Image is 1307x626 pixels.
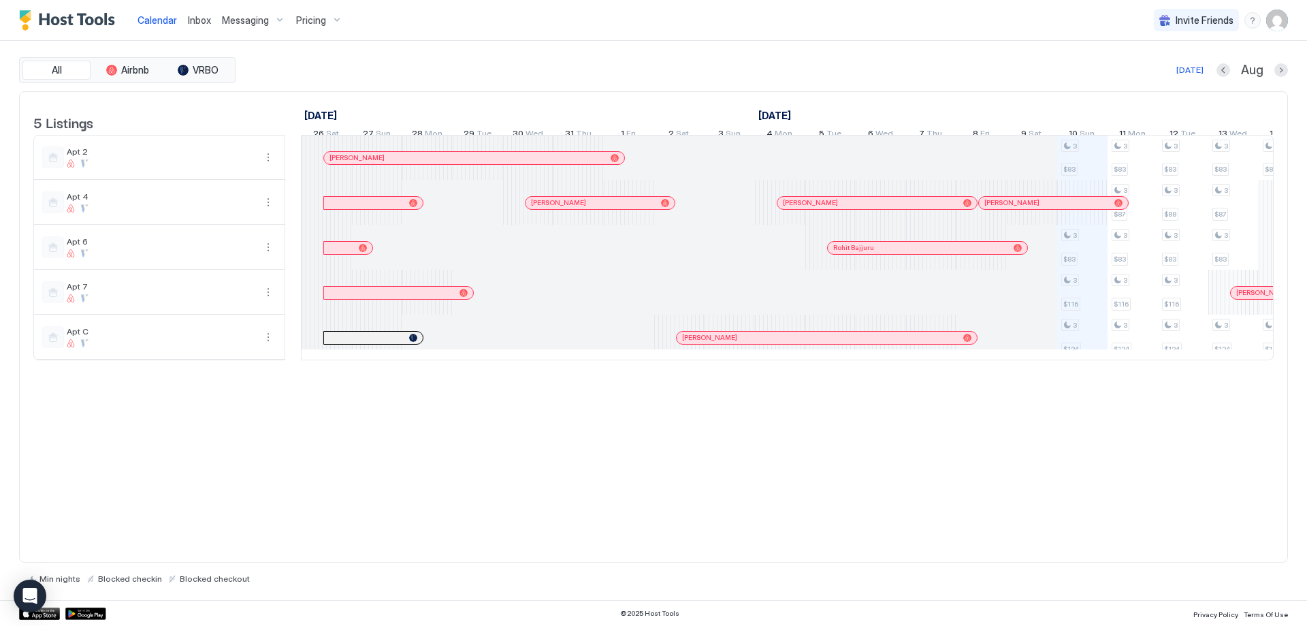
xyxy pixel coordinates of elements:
[1164,165,1176,174] span: $83
[260,329,276,345] div: menu
[19,57,236,83] div: tab-group
[1114,165,1126,174] span: $83
[1080,128,1095,142] span: Sun
[980,128,990,142] span: Fri
[412,128,423,142] span: 28
[67,191,255,202] span: Apt 4
[1174,142,1178,151] span: 3
[1114,210,1125,219] span: $87
[33,112,93,132] span: 5 Listings
[676,128,689,142] span: Sat
[1219,128,1227,142] span: 13
[916,125,946,145] a: August 7, 2025
[1164,210,1176,219] span: $88
[1216,63,1230,77] button: Previous month
[260,329,276,345] button: More options
[513,128,523,142] span: 30
[1063,255,1076,264] span: $83
[868,128,873,142] span: 6
[1018,125,1045,145] a: August 9, 2025
[188,13,211,27] a: Inbox
[969,125,993,145] a: August 8, 2025
[260,194,276,210] button: More options
[1266,125,1300,145] a: August 14, 2025
[875,128,893,142] span: Wed
[1174,321,1178,330] span: 3
[359,125,394,145] a: July 27, 2025
[19,608,60,620] a: App Store
[460,125,495,145] a: July 29, 2025
[1063,165,1076,174] span: $83
[65,608,106,620] a: Google Play Store
[865,125,897,145] a: August 6, 2025
[1123,186,1127,195] span: 3
[164,61,232,80] button: VRBO
[1224,142,1228,151] span: 3
[260,194,276,210] div: menu
[1164,255,1176,264] span: $83
[1069,128,1078,142] span: 10
[1116,125,1149,145] a: August 11, 2025
[1215,125,1250,145] a: August 13, 2025
[260,239,276,255] div: menu
[1265,165,1277,174] span: $83
[376,128,391,142] span: Sun
[1063,345,1079,354] span: $124
[19,10,121,31] a: Host Tools Logo
[39,574,80,584] span: Min nights
[565,128,574,142] span: 31
[1174,186,1178,195] span: 3
[1073,321,1077,330] span: 3
[1114,300,1129,309] span: $116
[138,13,177,27] a: Calendar
[562,125,595,145] a: July 31, 2025
[1224,231,1228,240] span: 3
[260,284,276,300] div: menu
[180,574,250,584] span: Blocked checkout
[509,125,547,145] a: July 30, 2025
[926,128,942,142] span: Thu
[783,198,838,207] span: [PERSON_NAME]
[1114,255,1126,264] span: $83
[1176,64,1204,76] div: [DATE]
[1180,128,1195,142] span: Tue
[326,128,339,142] span: Sat
[260,149,276,166] div: menu
[1073,142,1077,151] span: 3
[1214,255,1227,264] span: $83
[1021,128,1027,142] span: 9
[665,125,692,145] a: August 2, 2025
[67,281,255,292] span: Apt 7
[626,128,636,142] span: Fri
[1176,14,1233,27] span: Invite Friends
[14,580,46,612] div: Open Intercom Messenger
[1236,288,1291,297] span: [PERSON_NAME]
[726,128,741,142] span: Sun
[67,326,255,337] span: Apt C
[833,243,874,252] span: Rohit Bajjuru
[819,128,824,142] span: 5
[526,128,543,142] span: Wed
[715,125,744,145] a: August 3, 2025
[973,128,978,142] span: 8
[1119,128,1126,142] span: 11
[1241,63,1263,78] span: Aug
[1244,610,1288,619] span: Terms Of Use
[1174,62,1206,78] button: [DATE]
[329,153,385,162] span: [PERSON_NAME]
[1193,610,1238,619] span: Privacy Policy
[1128,128,1146,142] span: Mon
[1114,345,1129,354] span: $124
[1166,125,1199,145] a: August 12, 2025
[1266,10,1288,31] div: User profile
[617,125,639,145] a: August 1, 2025
[531,198,586,207] span: [PERSON_NAME]
[363,128,374,142] span: 27
[1065,125,1098,145] a: August 10, 2025
[1174,276,1178,285] span: 3
[313,128,324,142] span: 26
[668,128,674,142] span: 2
